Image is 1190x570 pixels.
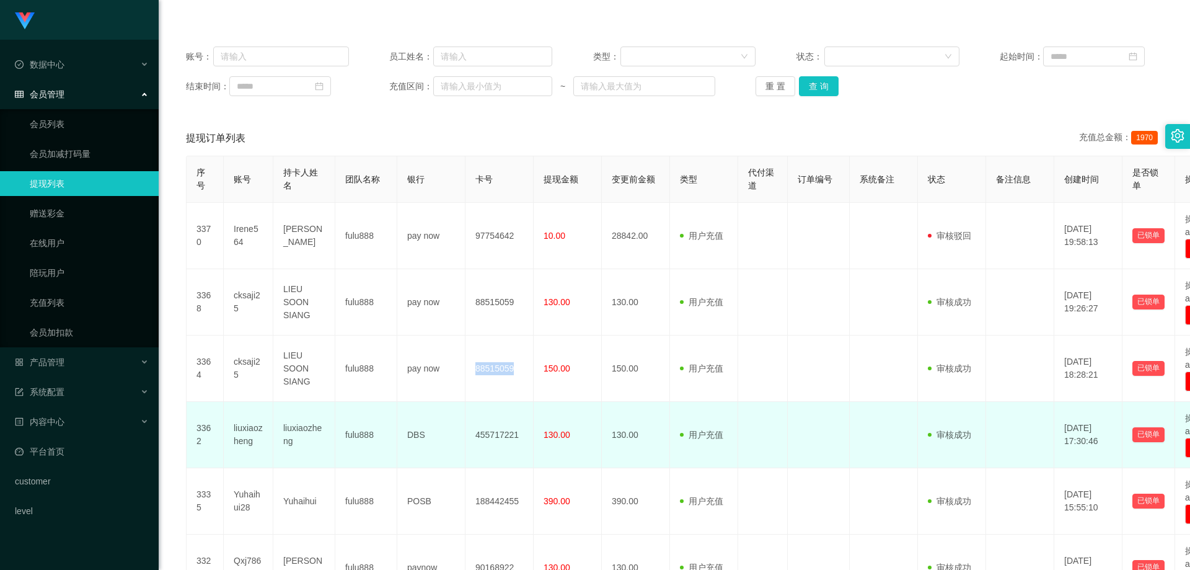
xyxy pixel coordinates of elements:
[187,336,224,402] td: 3364
[345,174,380,184] span: 团队名称
[1132,167,1158,190] span: 是否锁单
[1171,129,1184,143] i: 图标: setting
[397,336,465,402] td: pay now
[544,231,565,241] span: 10.00
[15,89,64,99] span: 会员管理
[1054,336,1122,402] td: [DATE] 18:28:21
[860,174,894,184] span: 系统备注
[15,12,35,30] img: logo.9652507e.png
[186,50,213,63] span: 账号：
[15,387,64,397] span: 系统配置
[335,402,397,468] td: fulu888
[213,47,349,66] input: 请输入
[187,269,224,336] td: 3368
[187,402,224,468] td: 3362
[680,430,723,440] span: 用户充值
[224,402,273,468] td: liuxiaozheng
[15,417,24,426] i: 图标: profile
[796,50,824,63] span: 状态：
[224,468,273,535] td: Yuhaihui28
[602,402,670,468] td: 130.00
[1054,468,1122,535] td: [DATE] 15:55:10
[465,336,534,402] td: 88515059
[397,402,465,468] td: DBS
[335,203,397,269] td: fulu888
[1064,174,1099,184] span: 创建时间
[1054,269,1122,336] td: [DATE] 19:26:27
[389,50,433,63] span: 员工姓名：
[602,269,670,336] td: 130.00
[945,53,952,61] i: 图标: down
[224,269,273,336] td: cksaji25
[798,174,832,184] span: 订单编号
[996,174,1031,184] span: 备注信息
[389,80,433,93] span: 充值区间：
[1132,295,1165,309] button: 已锁单
[1000,50,1043,63] span: 起始时间：
[397,468,465,535] td: POSB
[433,47,552,66] input: 请输入
[273,336,335,402] td: LIEU SOON SIANG
[335,468,397,535] td: fulu888
[756,76,795,96] button: 重 置
[15,439,149,464] a: 图标: dashboard平台首页
[15,499,149,523] a: level
[593,50,621,63] span: 类型：
[544,174,578,184] span: 提现金额
[612,174,655,184] span: 变更前金额
[273,203,335,269] td: [PERSON_NAME]
[315,82,324,91] i: 图标: calendar
[30,320,149,345] a: 会员加扣款
[544,496,570,506] span: 390.00
[15,60,64,69] span: 数据中心
[15,358,24,367] i: 图标: appstore-o
[187,203,224,269] td: 3370
[30,171,149,196] a: 提现列表
[552,80,573,93] span: ~
[15,60,24,69] i: 图标: check-circle-o
[1132,427,1165,442] button: 已锁单
[928,231,971,241] span: 审核驳回
[273,269,335,336] td: LIEU SOON SIANG
[224,203,273,269] td: Irene564
[748,167,774,190] span: 代付渠道
[1132,228,1165,243] button: 已锁单
[1054,203,1122,269] td: [DATE] 19:58:13
[465,402,534,468] td: 455717221
[741,53,748,61] i: 图标: down
[15,469,149,494] a: customer
[680,174,697,184] span: 类型
[928,363,971,373] span: 审核成功
[335,269,397,336] td: fulu888
[433,76,552,96] input: 请输入最小值为
[544,297,570,307] span: 130.00
[465,468,534,535] td: 188442455
[15,388,24,396] i: 图标: form
[1132,494,1165,509] button: 已锁单
[465,269,534,336] td: 88515059
[602,336,670,402] td: 150.00
[928,430,971,440] span: 审核成功
[573,76,715,96] input: 请输入最大值为
[1079,131,1163,146] div: 充值总金额：
[475,174,493,184] span: 卡号
[1054,402,1122,468] td: [DATE] 17:30:46
[186,131,245,146] span: 提现订单列表
[465,203,534,269] td: 97754642
[30,201,149,226] a: 赠送彩金
[602,203,670,269] td: 28842.00
[15,417,64,427] span: 内容中心
[273,468,335,535] td: Yuhaihui
[335,336,397,402] td: fulu888
[1132,361,1165,376] button: 已锁单
[30,141,149,166] a: 会员加减打码量
[544,363,570,373] span: 150.00
[30,261,149,285] a: 陪玩用户
[680,231,723,241] span: 用户充值
[602,468,670,535] td: 390.00
[1129,52,1137,61] i: 图标: calendar
[680,297,723,307] span: 用户充值
[680,496,723,506] span: 用户充值
[224,336,273,402] td: cksaji25
[544,430,570,440] span: 130.00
